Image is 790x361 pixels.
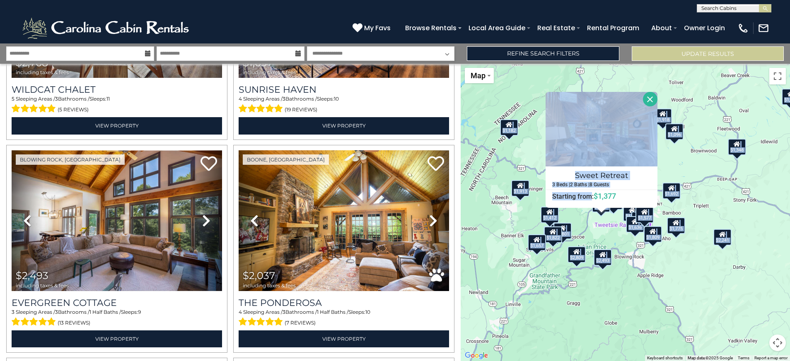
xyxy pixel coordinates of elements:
[567,246,585,263] div: $2,809
[769,335,786,351] button: Map camera controls
[16,283,69,288] span: including taxes & fees
[527,234,546,251] div: $1,657
[541,207,559,223] div: $1,412
[12,84,222,95] a: Wildcat Chalet
[365,309,370,315] span: 10
[623,205,641,221] div: $1,444
[713,229,732,245] div: $2,241
[12,150,222,291] img: thumbnail_163276814.jpeg
[465,68,494,83] button: Change map style
[243,283,296,288] span: including taxes & fees
[12,297,222,308] a: Evergreen Cottage
[546,169,657,182] h4: Sweet Retreat
[55,96,58,102] span: 3
[758,22,769,34] img: mail-regular-white.png
[635,207,653,223] div: $1,577
[353,23,393,34] a: My Favs
[546,92,657,166] img: Sweet Retreat
[283,96,285,102] span: 3
[239,308,449,328] div: Sleeping Areas / Bathrooms / Sleeps:
[464,21,529,35] a: Local Area Guide
[754,356,788,360] a: Report a map error
[727,139,746,155] div: $1,348
[654,108,672,125] div: $1,918
[632,46,784,61] button: Update Results
[552,182,570,188] h5: 3 Beds |
[544,226,562,243] div: $1,822
[239,330,449,347] a: View Property
[467,46,619,61] a: Refine Search Filters
[533,21,579,35] a: Real Estate
[239,309,242,315] span: 4
[662,183,680,199] div: $1,692
[594,192,616,200] span: $1,377
[680,21,729,35] a: Owner Login
[12,95,222,115] div: Sleeping Areas / Bathrooms / Sleeps:
[106,96,110,102] span: 11
[285,318,316,328] span: (7 reviews)
[239,150,449,291] img: thumbnail_163274292.jpeg
[570,182,589,188] h5: 2 Baths |
[667,217,685,234] div: $1,775
[58,104,89,115] span: (5 reviews)
[21,16,193,41] img: White-1-2.png
[239,96,242,102] span: 4
[12,308,222,328] div: Sleeping Areas / Bathrooms / Sleeps:
[239,117,449,134] a: View Property
[16,154,125,165] a: Blowing Rock, [GEOGRAPHIC_DATA]
[243,70,296,75] span: including taxes & fees
[647,355,683,361] button: Keyboard shortcuts
[769,68,786,84] button: Toggle fullscreen view
[239,84,449,95] a: Sunrise Haven
[16,70,69,75] span: including taxes & fees
[665,123,684,140] div: $1,096
[583,21,643,35] a: Rental Program
[89,309,121,315] span: 1 Half Baths /
[12,117,222,134] a: View Property
[511,180,529,197] div: $1,913
[239,95,449,115] div: Sleeping Areas / Bathrooms / Sleeps:
[553,223,572,239] div: $1,801
[285,104,317,115] span: (19 reviews)
[688,356,733,360] span: Map data ©2025 Google
[594,249,612,266] div: $2,493
[647,21,676,35] a: About
[546,192,657,200] h6: Starting from:
[55,309,58,315] span: 3
[239,297,449,308] a: The Ponderosa
[12,96,14,102] span: 5
[243,57,273,69] span: $1,657
[334,96,339,102] span: 10
[644,226,662,243] div: $1,809
[12,309,14,315] span: 3
[463,350,490,361] a: Open this area in Google Maps (opens a new window)
[401,21,461,35] a: Browse Rentals
[471,71,486,80] span: Map
[317,309,348,315] span: 1 Half Baths /
[364,23,391,33] span: My Favs
[428,155,444,173] a: Add to favorites
[463,350,490,361] img: Google
[738,356,749,360] a: Terms (opens in new tab)
[737,22,749,34] img: phone-regular-white.png
[589,182,609,188] h5: 8 Guests
[201,155,217,173] a: Add to favorites
[546,166,657,201] a: Sweet Retreat 3 Beds | 2 Baths | 8 Guests Starting from:$1,377
[16,57,48,69] span: $2,768
[138,309,141,315] span: 9
[243,270,275,282] span: $2,037
[58,318,90,328] span: (13 reviews)
[243,154,329,165] a: Boone, [GEOGRAPHIC_DATA]
[643,92,657,106] button: Close
[16,270,48,282] span: $2,493
[283,309,285,315] span: 3
[500,119,518,136] div: $1,182
[626,216,644,233] div: $1,636
[12,330,222,347] a: View Property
